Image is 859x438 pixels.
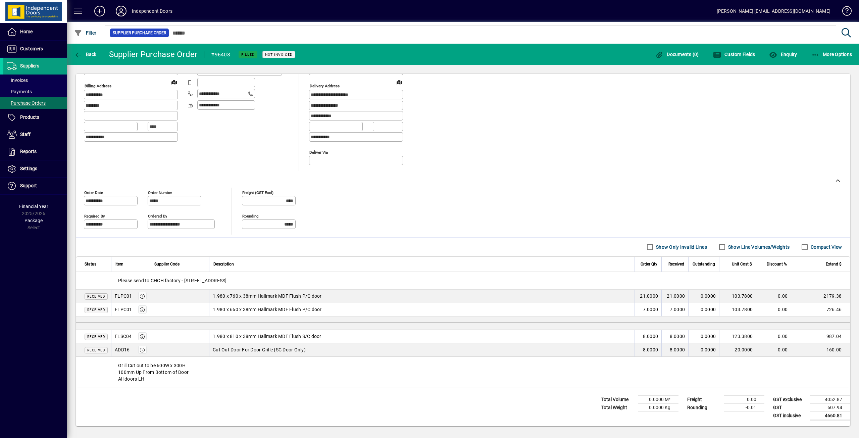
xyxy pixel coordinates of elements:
[213,306,322,313] span: 1.980 x 660 x 38mm Hallmark MDF Flush P/C door
[20,183,37,188] span: Support
[20,29,33,34] span: Home
[20,166,37,171] span: Settings
[7,78,28,83] span: Invoices
[20,46,43,51] span: Customers
[767,48,799,60] button: Enquiry
[148,190,172,195] mat-label: Order number
[3,178,67,194] a: Support
[638,395,678,403] td: 0.0000 M³
[661,290,688,303] td: 21.0000
[242,190,273,195] mat-label: Freight (GST excl)
[724,403,764,411] td: -0.01
[3,75,67,86] a: Invoices
[719,330,756,343] td: 123.3800
[241,52,255,57] span: Filled
[3,97,67,109] a: Purchase Orders
[115,293,132,299] div: FLPC01
[719,303,756,317] td: 103.7800
[19,204,48,209] span: Financial Year
[756,303,791,317] td: 0.00
[394,77,405,87] a: View on map
[688,303,719,317] td: 0.0000
[87,295,105,298] span: Received
[661,303,688,317] td: 7.0000
[84,190,103,195] mat-label: Order date
[810,395,850,403] td: 4052.87
[688,290,719,303] td: 0.0000
[661,330,688,343] td: 8.0000
[115,260,123,268] span: Item
[770,403,810,411] td: GST
[115,333,132,340] div: FLSC04
[74,30,97,36] span: Filter
[756,343,791,357] td: 0.00
[20,114,39,120] span: Products
[810,411,850,420] td: 4660.81
[20,132,31,137] span: Staff
[148,213,167,218] mat-label: Ordered by
[837,1,851,23] a: Knowledge Base
[767,260,787,268] span: Discount %
[115,306,132,313] div: FLPC01
[638,403,678,411] td: 0.0000 Kg
[3,23,67,40] a: Home
[635,343,661,357] td: 8.0000
[826,260,842,268] span: Extend $
[3,160,67,177] a: Settings
[309,150,328,154] mat-label: Deliver via
[770,411,810,420] td: GST inclusive
[76,272,850,289] div: Please send to CHCH factory - [STREET_ADDRESS]
[809,244,842,250] label: Compact View
[213,260,234,268] span: Description
[791,330,850,343] td: 987.04
[110,5,132,17] button: Profile
[719,290,756,303] td: 103.7800
[7,89,32,94] span: Payments
[655,52,699,57] span: Documents (0)
[24,218,43,223] span: Package
[724,395,764,403] td: 0.00
[211,49,230,60] div: #96408
[87,335,105,339] span: Received
[3,143,67,160] a: Reports
[769,52,797,57] span: Enquiry
[72,48,98,60] button: Back
[635,303,661,317] td: 7.0000
[74,52,97,57] span: Back
[109,49,198,60] div: Supplier Purchase Order
[655,244,707,250] label: Show Only Invalid Lines
[20,149,37,154] span: Reports
[635,330,661,343] td: 8.0000
[711,48,757,60] button: Custom Fields
[84,213,105,218] mat-label: Required by
[654,48,701,60] button: Documents (0)
[115,346,130,353] div: ADD16
[713,52,755,57] span: Custom Fields
[688,330,719,343] td: 0.0000
[85,260,96,268] span: Status
[89,5,110,17] button: Add
[684,395,724,403] td: Freight
[791,343,850,357] td: 160.00
[770,395,810,403] td: GST exclusive
[265,52,293,57] span: Not Invoiced
[727,244,790,250] label: Show Line Volumes/Weights
[693,260,715,268] span: Outstanding
[7,100,46,106] span: Purchase Orders
[20,63,39,68] span: Suppliers
[791,290,850,303] td: 2179.38
[684,403,724,411] td: Rounding
[732,260,752,268] span: Unit Cost $
[132,6,172,16] div: Independent Doors
[598,395,638,403] td: Total Volume
[756,290,791,303] td: 0.00
[717,6,830,16] div: [PERSON_NAME] [EMAIL_ADDRESS][DOMAIN_NAME]
[3,86,67,97] a: Payments
[811,52,852,57] span: More Options
[635,290,661,303] td: 21.0000
[791,303,850,317] td: 726.46
[3,41,67,57] a: Customers
[72,27,98,39] button: Filter
[213,346,306,353] span: Cut Out Door For Door Grille (SC Door Only)
[719,343,756,357] td: 20.0000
